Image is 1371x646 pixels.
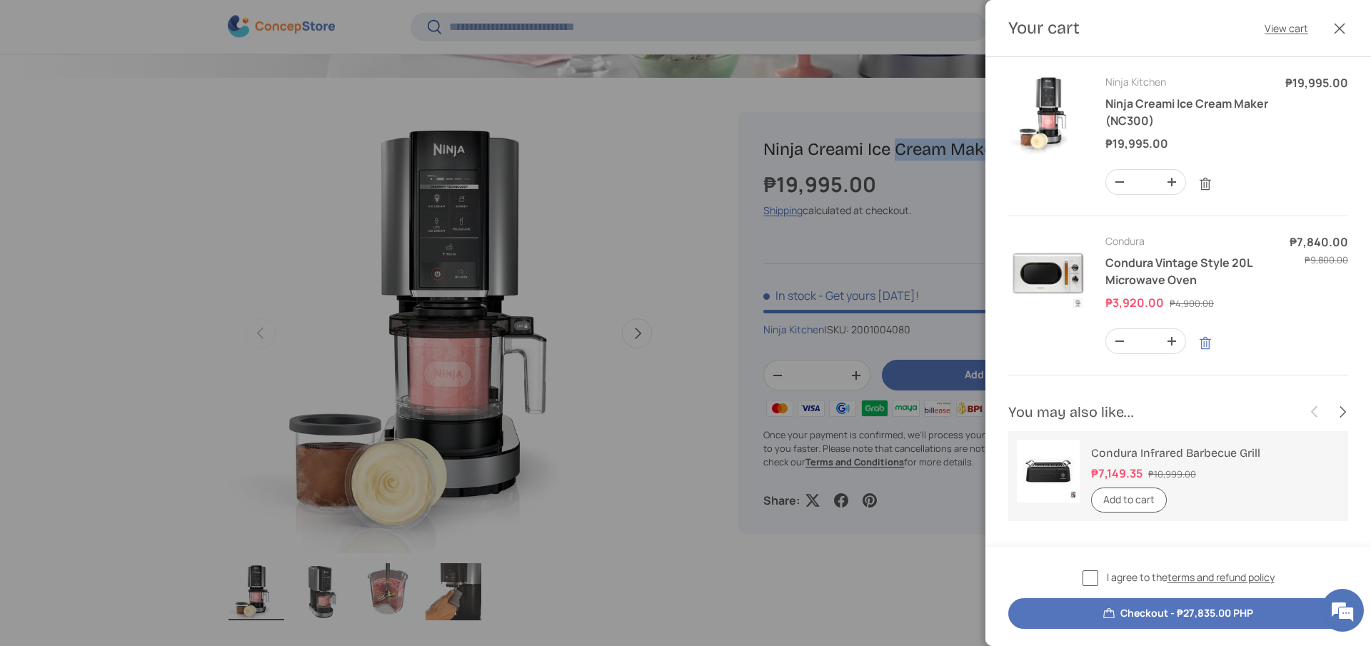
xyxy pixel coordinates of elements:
[1008,402,1301,422] h2: You may also like...
[74,80,240,99] div: Chat with us now
[1305,253,1348,266] s: ₱9,800.00
[1105,74,1268,89] div: Ninja Kitchen
[1107,570,1275,585] span: I agree to the
[1265,21,1308,36] a: View cart
[1290,233,1348,251] dd: ₱7,840.00
[1133,170,1158,194] input: Quantity
[1091,446,1260,460] a: Condura Infrared Barbecue Grill
[1192,171,1219,198] a: Remove
[1008,17,1080,39] h2: Your cart
[1285,75,1348,91] strong: ₱19,995.00
[1105,233,1272,248] div: Condura
[1091,488,1167,513] button: Add to cart
[1167,570,1275,584] a: terms and refund policy
[1105,255,1252,288] a: Condura Vintage Style 20L Microwave Oven
[1170,297,1214,310] s: ₱4,900.00
[1133,329,1158,353] input: Quantity
[234,7,268,41] div: Minimize live chat window
[1105,295,1167,311] dd: ₱3,920.00
[1105,96,1268,128] a: Ninja Creami Ice Cream Maker (NC300)
[83,180,197,324] span: We're online!
[1008,598,1348,629] button: Checkout - ₱27,835.00 PHP
[1192,330,1219,357] a: Remove
[7,390,272,440] textarea: Type your message and hit 'Enter'
[1105,136,1172,151] strong: ₱19,995.00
